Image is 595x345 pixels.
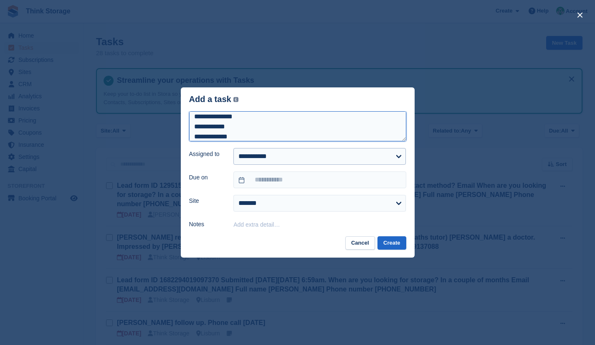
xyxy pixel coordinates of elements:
[189,173,224,182] label: Due on
[189,95,239,104] div: Add a task
[189,150,224,158] label: Assigned to
[233,97,238,102] img: icon-info-grey-7440780725fd019a000dd9b08b2336e03edf1995a4989e88bcd33f0948082b44.svg
[189,220,224,229] label: Notes
[189,197,224,205] label: Site
[345,236,375,250] button: Cancel
[377,236,406,250] button: Create
[573,8,587,22] button: close
[233,221,280,228] button: Add extra detail…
